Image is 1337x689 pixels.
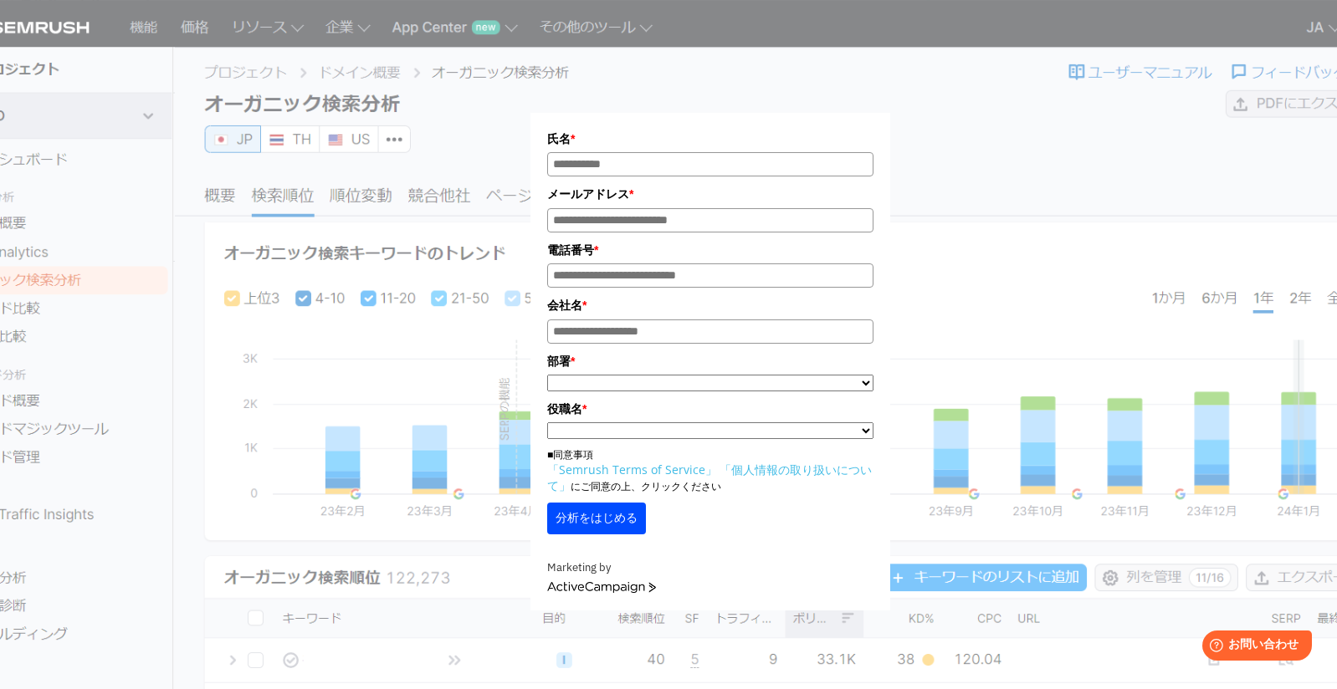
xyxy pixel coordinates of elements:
label: 役職名 [547,400,873,418]
a: 「個人情報の取り扱いについて」 [547,462,872,493]
p: ■同意事項 にご同意の上、クリックください [547,447,873,494]
label: 氏名 [547,130,873,148]
label: 会社名 [547,296,873,314]
a: 「Semrush Terms of Service」 [547,462,717,477]
div: Marketing by [547,559,873,577]
label: メールアドレス [547,185,873,203]
label: 部署 [547,352,873,370]
button: 分析をはじめる [547,503,646,534]
iframe: Help widget launcher [1188,624,1319,671]
label: 電話番号 [547,241,873,259]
